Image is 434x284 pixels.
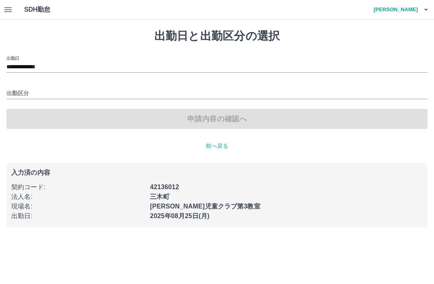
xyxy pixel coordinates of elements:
[150,203,260,210] b: [PERSON_NAME]児童クラブ第3教室
[150,193,169,200] b: 三木町
[150,212,209,219] b: 2025年08月25日(月)
[6,55,19,61] label: 出勤日
[11,202,145,211] p: 現場名 :
[6,142,428,150] p: 前へ戻る
[11,211,145,221] p: 出勤日 :
[6,29,428,43] h1: 出勤日と出勤区分の選択
[11,170,423,176] p: 入力済の内容
[11,182,145,192] p: 契約コード :
[150,184,179,190] b: 42136012
[11,192,145,202] p: 法人名 :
